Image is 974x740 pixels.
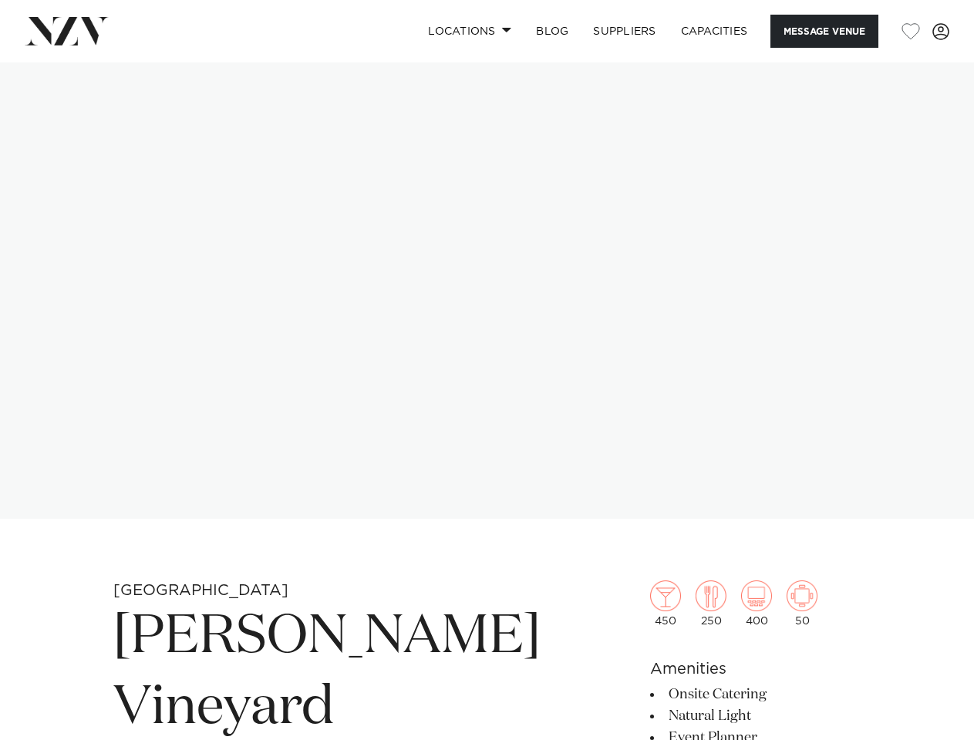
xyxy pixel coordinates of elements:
[524,15,581,48] a: BLOG
[416,15,524,48] a: Locations
[25,17,109,45] img: nzv-logo.png
[581,15,668,48] a: SUPPLIERS
[650,658,861,681] h6: Amenities
[650,705,861,727] li: Natural Light
[741,580,772,611] img: theatre.png
[787,580,817,611] img: meeting.png
[650,580,681,611] img: cocktail.png
[669,15,760,48] a: Capacities
[787,580,817,627] div: 50
[741,580,772,627] div: 400
[696,580,726,627] div: 250
[696,580,726,611] img: dining.png
[650,684,861,705] li: Onsite Catering
[113,583,288,598] small: [GEOGRAPHIC_DATA]
[770,15,878,48] button: Message Venue
[650,580,681,627] div: 450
